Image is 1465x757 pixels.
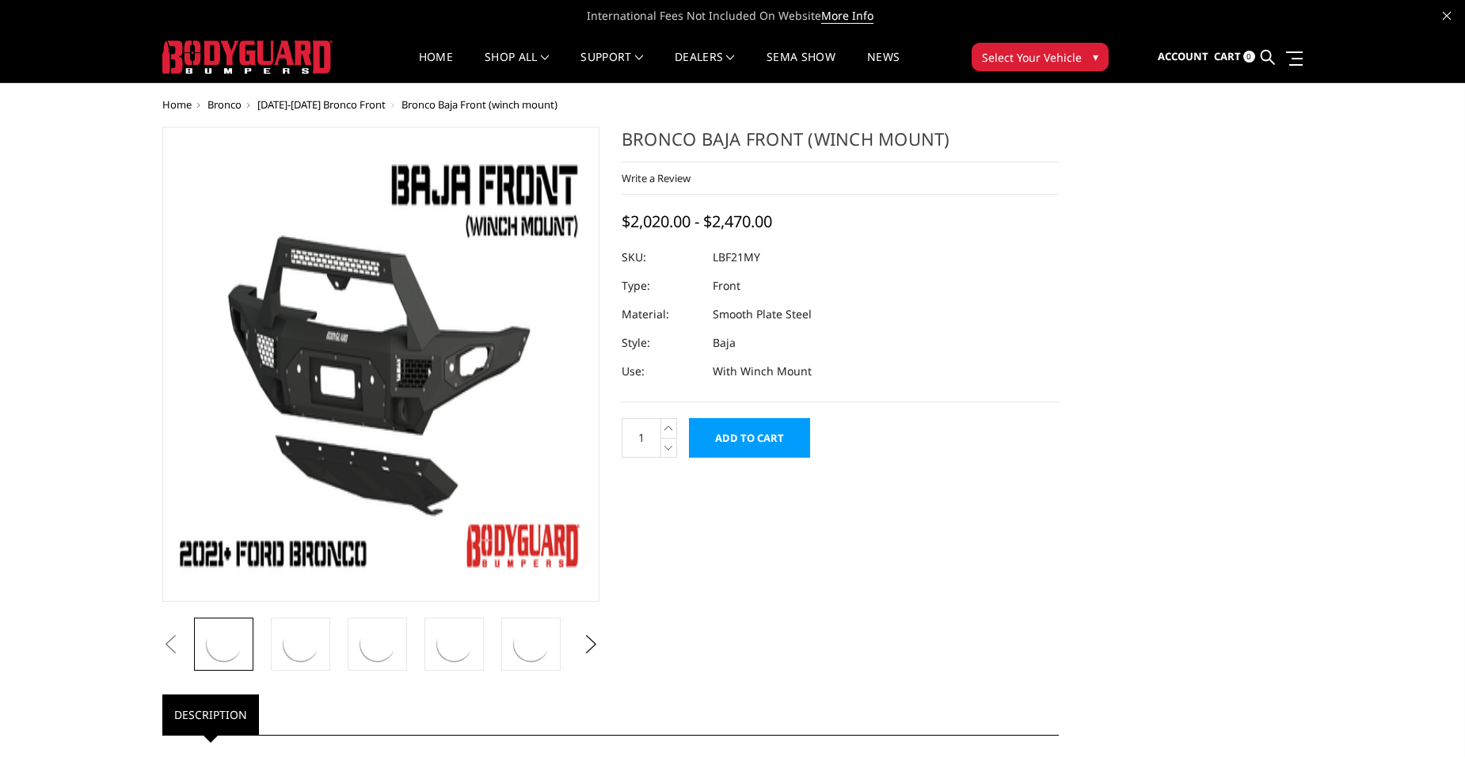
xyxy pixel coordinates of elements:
[821,8,873,24] a: More Info
[432,622,476,666] img: Bronco Baja Front (winch mount)
[202,622,245,666] img: Bodyguard Ford Bronco
[982,49,1082,66] span: Select Your Vehicle
[713,272,740,300] dd: Front
[713,357,812,386] dd: With Winch Mount
[1214,36,1255,78] a: Cart 0
[1243,51,1255,63] span: 0
[580,633,603,656] button: Next
[1214,49,1241,63] span: Cart
[713,243,760,272] dd: LBF21MY
[207,97,242,112] a: Bronco
[972,43,1109,71] button: Select Your Vehicle
[1158,49,1208,63] span: Account
[675,51,735,82] a: Dealers
[401,97,557,112] span: Bronco Baja Front (winch mount)
[622,300,701,329] dt: Material:
[622,329,701,357] dt: Style:
[485,51,549,82] a: shop all
[162,127,599,602] a: Bodyguard Ford Bronco
[1093,48,1098,65] span: ▾
[622,127,1059,162] h1: Bronco Baja Front (winch mount)
[689,418,810,458] input: Add to Cart
[713,329,736,357] dd: Baja
[580,51,643,82] a: Support
[509,622,553,666] img: Bronco Baja Front (winch mount)
[622,272,701,300] dt: Type:
[622,357,701,386] dt: Use:
[279,622,322,666] img: Bronco Baja Front (winch mount)
[162,694,259,735] a: Description
[867,51,900,82] a: News
[167,131,595,597] img: Bodyguard Ford Bronco
[622,243,701,272] dt: SKU:
[622,211,772,232] span: $2,020.00 - $2,470.00
[257,97,386,112] a: [DATE]-[DATE] Bronco Front
[162,97,192,112] a: Home
[1158,36,1208,78] a: Account
[162,40,333,74] img: BODYGUARD BUMPERS
[356,622,399,666] img: Bronco Baja Front (winch mount)
[622,171,691,185] a: Write a Review
[419,51,453,82] a: Home
[767,51,835,82] a: SEMA Show
[158,633,182,656] button: Previous
[713,300,812,329] dd: Smooth Plate Steel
